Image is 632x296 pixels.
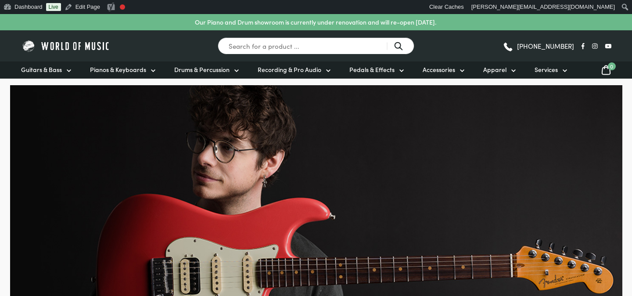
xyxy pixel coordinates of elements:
[120,4,125,10] div: Needs improvement
[483,65,506,74] span: Apparel
[349,65,395,74] span: Pedals & Effects
[46,3,61,11] a: Live
[90,65,146,74] span: Pianos & Keyboards
[21,65,62,74] span: Guitars & Bass
[592,256,632,296] iframe: Chat with our support team
[258,65,321,74] span: Recording & Pro Audio
[503,40,574,53] a: [PHONE_NUMBER]
[535,65,558,74] span: Services
[517,43,574,49] span: [PHONE_NUMBER]
[423,65,455,74] span: Accessories
[218,37,414,54] input: Search for a product ...
[608,62,616,70] span: 0
[21,39,111,53] img: World of Music
[174,65,230,74] span: Drums & Percussion
[195,18,436,27] p: Our Piano and Drum showroom is currently under renovation and will re-open [DATE].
